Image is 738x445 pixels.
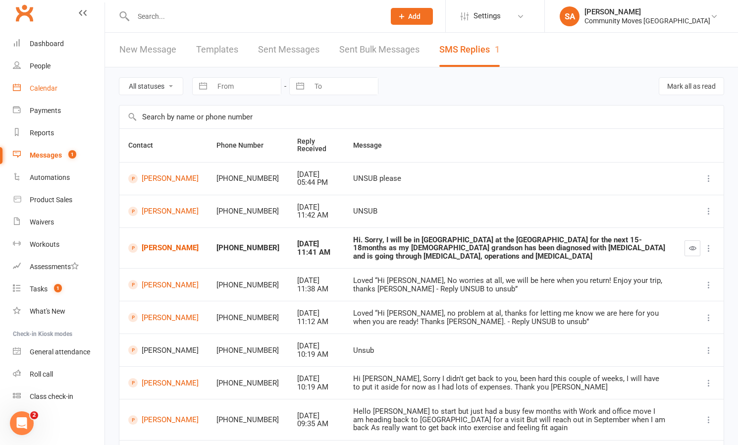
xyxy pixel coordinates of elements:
[30,84,57,92] div: Calendar
[12,0,37,25] a: Clubworx
[30,151,62,159] div: Messages
[297,277,335,285] div: [DATE]
[297,420,335,428] div: 09:35 AM
[13,341,105,363] a: General attendance kiosk mode
[216,346,279,355] div: [PHONE_NUMBER]
[297,383,335,391] div: 10:19 AM
[208,129,288,162] th: Phone Number
[659,77,724,95] button: Mark all as read
[339,33,420,67] a: Sent Bulk Messages
[353,174,667,183] div: UNSUB please
[128,313,199,322] a: [PERSON_NAME]
[309,78,378,95] input: To
[560,6,580,26] div: SA
[128,345,199,355] span: [PERSON_NAME]
[119,106,724,128] input: Search by name or phone number
[128,415,199,425] a: [PERSON_NAME]
[297,240,335,248] div: [DATE]
[216,416,279,424] div: [PHONE_NUMBER]
[119,33,176,67] a: New Message
[68,150,76,159] span: 1
[13,122,105,144] a: Reports
[408,12,421,20] span: Add
[297,203,335,212] div: [DATE]
[30,173,70,181] div: Automations
[13,189,105,211] a: Product Sales
[13,363,105,386] a: Roll call
[13,300,105,323] a: What's New
[13,167,105,189] a: Automations
[30,411,38,419] span: 2
[30,40,64,48] div: Dashboard
[297,248,335,257] div: 11:41 AM
[297,375,335,383] div: [DATE]
[216,314,279,322] div: [PHONE_NUMBER]
[30,62,51,70] div: People
[130,9,378,23] input: Search...
[216,207,279,216] div: [PHONE_NUMBER]
[30,370,53,378] div: Roll call
[439,33,500,67] a: SMS Replies1
[584,7,710,16] div: [PERSON_NAME]
[297,350,335,359] div: 10:19 AM
[216,379,279,388] div: [PHONE_NUMBER]
[13,386,105,408] a: Class kiosk mode
[10,411,34,435] iframe: Intercom live chat
[212,78,281,95] input: From
[13,256,105,278] a: Assessments
[13,77,105,100] a: Calendar
[128,243,199,253] a: [PERSON_NAME]
[288,129,344,162] th: Reply Received
[13,233,105,256] a: Workouts
[297,211,335,220] div: 11:42 AM
[353,309,667,326] div: Loved “Hi [PERSON_NAME], no problem at al, thanks for letting me know we are here for you when yo...
[353,407,667,432] div: Hello [PERSON_NAME] to start but just had a busy few months with Work and office move I am headin...
[128,280,199,289] a: [PERSON_NAME]
[128,378,199,388] a: [PERSON_NAME]
[474,5,501,27] span: Settings
[216,244,279,252] div: [PHONE_NUMBER]
[30,263,79,271] div: Assessments
[297,342,335,350] div: [DATE]
[297,412,335,420] div: [DATE]
[353,277,667,293] div: Loved “Hi [PERSON_NAME], No worries at all, we will be here when you return! Enjoy your trip, tha...
[297,170,335,179] div: [DATE]
[30,107,61,114] div: Payments
[13,33,105,55] a: Dashboard
[297,318,335,326] div: 11:12 AM
[297,309,335,318] div: [DATE]
[353,346,667,355] div: Unsub
[495,44,500,55] div: 1
[13,144,105,167] a: Messages 1
[128,174,199,183] a: [PERSON_NAME]
[128,207,199,216] a: [PERSON_NAME]
[13,211,105,233] a: Waivers
[13,100,105,122] a: Payments
[30,196,72,204] div: Product Sales
[584,16,710,25] div: Community Moves [GEOGRAPHIC_DATA]
[297,285,335,293] div: 11:38 AM
[13,278,105,300] a: Tasks 1
[119,129,208,162] th: Contact
[196,33,238,67] a: Templates
[30,348,90,356] div: General attendance
[353,375,667,391] div: Hi [PERSON_NAME], Sorry I didn't get back to you, been hard this couple of weeks, I will have to ...
[30,129,54,137] div: Reports
[216,174,279,183] div: [PHONE_NUMBER]
[353,236,667,261] div: Hi. Sorry, I will be in [GEOGRAPHIC_DATA] at the [GEOGRAPHIC_DATA] for the next 15-18months as my...
[344,129,676,162] th: Message
[353,207,667,216] div: UNSUB
[30,285,48,293] div: Tasks
[30,392,73,400] div: Class check-in
[30,218,54,226] div: Waivers
[297,178,335,187] div: 05:44 PM
[258,33,319,67] a: Sent Messages
[30,307,65,315] div: What's New
[30,240,59,248] div: Workouts
[391,8,433,25] button: Add
[54,284,62,292] span: 1
[216,281,279,289] div: [PHONE_NUMBER]
[13,55,105,77] a: People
